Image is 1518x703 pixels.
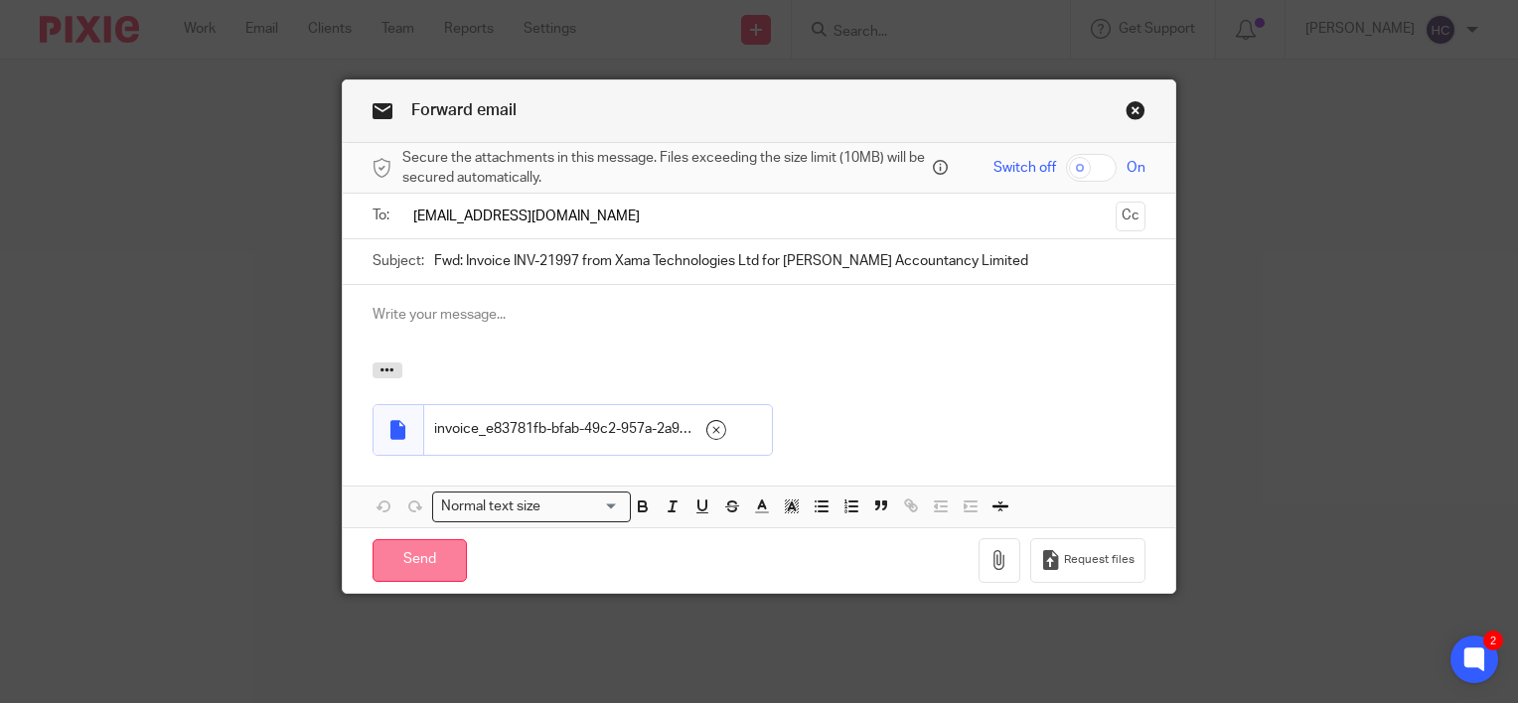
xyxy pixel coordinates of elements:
[1030,538,1145,583] button: Request files
[1126,100,1145,127] a: Close this dialog window
[373,539,467,582] input: Send
[402,148,928,189] span: Secure the attachments in this message. Files exceeding the size limit (10MB) will be secured aut...
[411,102,517,118] span: Forward email
[373,206,394,225] label: To:
[1116,202,1145,231] button: Cc
[547,496,619,517] input: Search for option
[1064,552,1135,568] span: Request files
[993,158,1056,178] span: Switch off
[432,492,631,522] div: Search for option
[1483,631,1503,650] div: 2
[1127,158,1145,178] span: On
[434,419,696,439] span: invoice_e83781fb-bfab-49c2-957a-2a9bdd578ce8.pdf
[437,496,545,517] span: Normal text size
[373,251,424,271] label: Subject:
